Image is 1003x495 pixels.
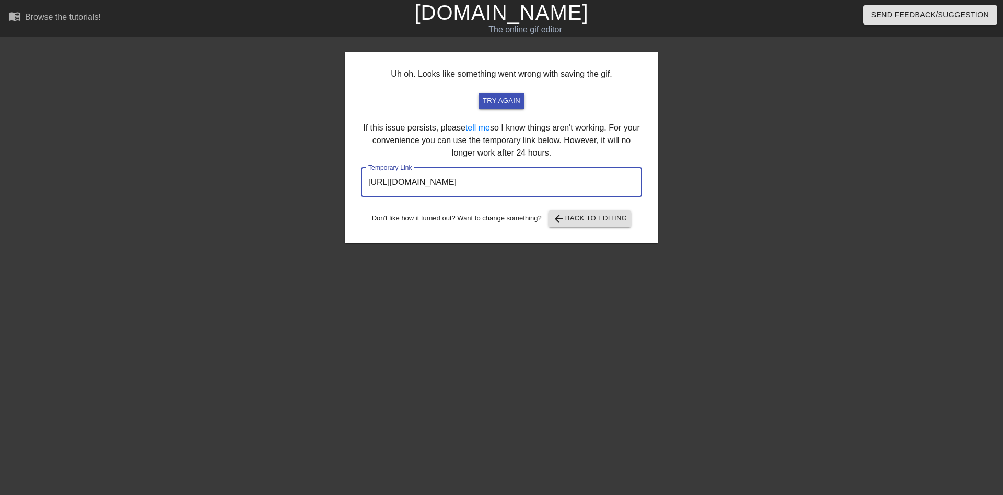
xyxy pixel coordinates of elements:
button: try again [479,93,524,109]
a: tell me [465,123,490,132]
a: [DOMAIN_NAME] [414,1,588,24]
div: Uh oh. Looks like something went wrong with saving the gif. If this issue persists, please so I k... [345,52,658,243]
button: Send Feedback/Suggestion [863,5,997,25]
span: try again [483,95,520,107]
input: bare [361,168,642,197]
span: menu_book [8,10,21,22]
span: Back to Editing [553,213,627,225]
a: Browse the tutorials! [8,10,101,26]
div: Don't like how it turned out? Want to change something? [361,210,642,227]
div: The online gif editor [340,23,711,36]
div: Browse the tutorials! [25,13,101,21]
span: arrow_back [553,213,565,225]
span: Send Feedback/Suggestion [871,8,989,21]
button: Back to Editing [549,210,632,227]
